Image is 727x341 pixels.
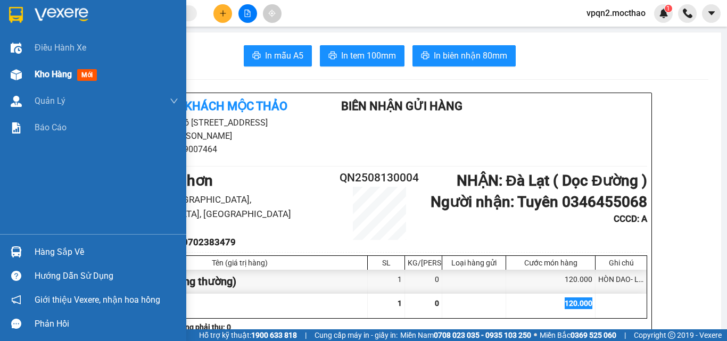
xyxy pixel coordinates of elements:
button: printerIn mẫu A5 [244,45,312,66]
div: KG/[PERSON_NAME] [408,259,439,267]
span: 120.000 [565,299,592,307]
span: 1 [666,5,670,12]
img: logo-vxr [9,7,23,23]
img: warehouse-icon [11,246,22,257]
span: caret-down [707,9,716,18]
span: question-circle [11,271,21,281]
b: Xe khách Mộc Thảo [168,99,287,113]
div: 120.000 [506,270,596,294]
span: mới [77,69,97,81]
img: logo.jpg [5,5,43,43]
img: icon-new-feature [659,9,668,18]
img: phone-icon [683,9,692,18]
span: message [11,319,21,329]
img: warehouse-icon [11,43,22,54]
span: Điều hành xe [35,41,86,54]
sup: 1 [665,5,672,12]
span: file-add [244,10,251,17]
span: printer [421,51,429,61]
span: Kho hàng [35,69,72,79]
li: VP Quy Nhơn [5,57,73,69]
strong: 0369 525 060 [571,331,616,339]
b: Người nhận : Tuyên 0346455068 [431,193,647,211]
li: 19007464 [112,143,310,156]
div: Cước món hàng [509,259,592,267]
b: CCCD : A [614,213,647,224]
div: Loại hàng gửi [445,259,503,267]
div: 0 [405,270,442,294]
div: Tên (giá trị hàng) [115,259,365,267]
span: 1 [398,299,402,307]
div: Phản hồi [35,316,178,332]
b: Biên Nhận Gửi Hàng [341,99,462,113]
li: VP Đà Lạt ( Dọc Đường ) [73,57,142,81]
button: file-add [238,4,257,23]
span: | [624,329,626,341]
span: copyright [668,331,675,339]
h2: QN2508130004 [335,169,424,187]
span: 0 [435,299,439,307]
b: BX Trung [GEOGRAPHIC_DATA], [GEOGRAPHIC_DATA], [GEOGRAPHIC_DATA] [5,71,71,149]
span: In mẫu A5 [265,49,303,62]
b: NHẬN : Đà Lạt ( Dọc Đường ) [457,172,647,189]
span: In biên nhận 80mm [434,49,507,62]
button: plus [213,4,232,23]
li: Số [STREET_ADDRESS][PERSON_NAME] [112,116,310,143]
span: vpqn2.mocthao [578,6,654,20]
strong: 0708 023 035 - 0935 103 250 [434,331,531,339]
button: printerIn tem 100mm [320,45,404,66]
img: warehouse-icon [11,69,22,80]
li: Xe khách Mộc Thảo [5,5,154,45]
span: Cung cấp máy in - giấy in: [315,329,398,341]
span: Báo cáo [35,121,67,134]
strong: 1900 633 818 [251,331,297,339]
span: environment [5,71,13,79]
span: Quản Lý [35,94,65,107]
span: Giới thiệu Vexere, nhận hoa hồng [35,293,160,306]
span: notification [11,295,21,305]
div: 1TX (Hàng thông thường) [112,270,368,294]
span: Miền Nam [400,329,531,341]
span: Hỗ trợ kỹ thuật: [199,329,297,341]
span: ⚪️ [534,333,537,337]
span: printer [252,51,261,61]
button: printerIn biên nhận 80mm [412,45,516,66]
span: printer [328,51,337,61]
span: In tem 100mm [341,49,396,62]
div: HÒN DAO- LONG LANH [596,270,647,294]
li: BX Trung [GEOGRAPHIC_DATA], [GEOGRAPHIC_DATA], [GEOGRAPHIC_DATA] [112,193,335,221]
button: caret-down [702,4,721,23]
img: solution-icon [11,122,22,134]
b: Tổng phải thu: 0 [177,323,231,331]
div: Hàng sắp về [35,244,178,260]
span: | [305,329,307,341]
img: warehouse-icon [11,96,22,107]
span: down [170,97,178,105]
span: Miền Bắc [540,329,616,341]
li: 0914742668 [112,221,335,235]
button: aim [263,4,282,23]
div: Ghi chú [598,259,644,267]
div: 1 [368,270,405,294]
span: aim [268,10,276,17]
div: SL [370,259,402,267]
div: Hướng dẫn sử dụng [35,268,178,284]
span: plus [219,10,227,17]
